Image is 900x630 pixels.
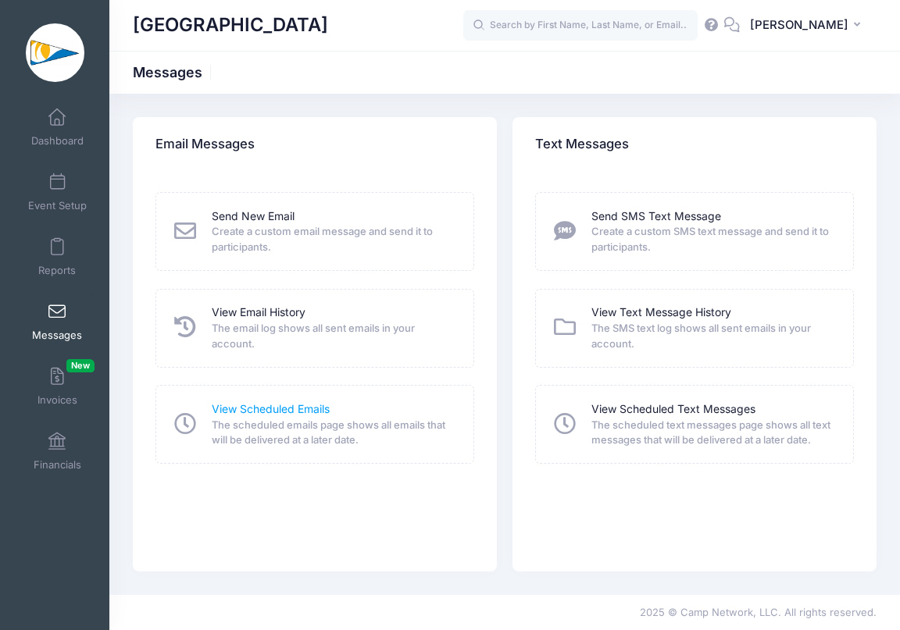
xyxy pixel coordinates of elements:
[37,393,77,407] span: Invoices
[133,8,328,44] h1: [GEOGRAPHIC_DATA]
[591,418,833,448] span: The scheduled text messages page shows all text messages that will be delivered at a later date.
[20,100,95,155] a: Dashboard
[212,224,453,254] span: Create a custom email message and send it to participants.
[591,224,833,254] span: Create a custom SMS text message and send it to participants.
[66,359,95,372] span: New
[750,16,848,34] span: [PERSON_NAME]
[133,64,216,80] h1: Messages
[212,418,453,448] span: The scheduled emails page shows all emails that will be delivered at a later date.
[591,401,755,418] a: View Scheduled Text Messages
[34,458,81,472] span: Financials
[20,294,95,349] a: Messages
[212,321,453,351] span: The email log shows all sent emails in your account.
[740,8,877,44] button: [PERSON_NAME]
[212,208,295,225] a: Send New Email
[155,123,255,167] h4: Email Messages
[640,606,877,618] span: 2025 © Camp Network, LLC. All rights reserved.
[20,359,95,414] a: InvoicesNew
[591,208,721,225] a: Send SMS Text Message
[31,134,84,148] span: Dashboard
[212,304,305,321] a: View Email History
[32,329,82,342] span: Messages
[591,321,833,351] span: The SMS text log shows all sent emails in your account.
[591,304,731,321] a: View Text Message History
[20,165,95,219] a: Event Setup
[463,10,698,41] input: Search by First Name, Last Name, or Email...
[535,123,629,167] h4: Text Messages
[26,23,84,82] img: Clearwater Community Sailing Center
[20,424,95,479] a: Financials
[28,199,87,212] span: Event Setup
[212,401,330,418] a: View Scheduled Emails
[38,264,76,277] span: Reports
[20,230,95,284] a: Reports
